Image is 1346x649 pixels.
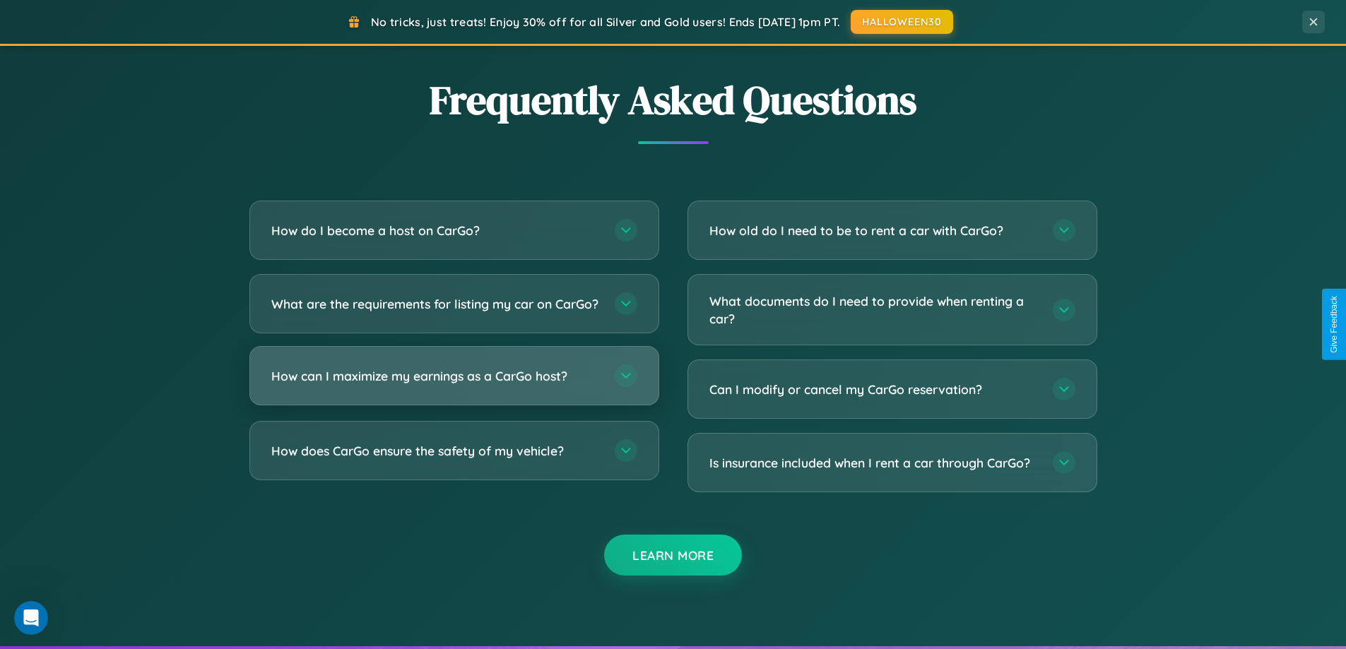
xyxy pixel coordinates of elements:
[709,381,1039,398] h3: Can I modify or cancel my CarGo reservation?
[271,222,601,239] h3: How do I become a host on CarGo?
[271,442,601,460] h3: How does CarGo ensure the safety of my vehicle?
[604,535,742,576] button: Learn More
[851,10,953,34] button: HALLOWEEN30
[709,292,1039,327] h3: What documents do I need to provide when renting a car?
[709,454,1039,472] h3: Is insurance included when I rent a car through CarGo?
[271,367,601,385] h3: How can I maximize my earnings as a CarGo host?
[271,295,601,313] h3: What are the requirements for listing my car on CarGo?
[249,73,1097,127] h2: Frequently Asked Questions
[371,15,840,29] span: No tricks, just treats! Enjoy 30% off for all Silver and Gold users! Ends [DATE] 1pm PT.
[709,222,1039,239] h3: How old do I need to be to rent a car with CarGo?
[14,601,48,635] iframe: Intercom live chat
[1329,296,1339,353] div: Give Feedback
